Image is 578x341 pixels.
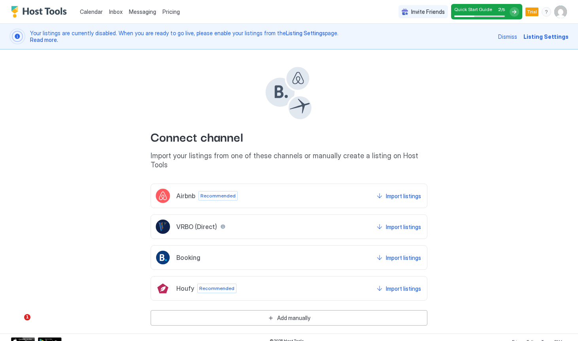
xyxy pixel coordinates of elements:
span: Airbnb [176,192,195,200]
span: / 5 [501,7,505,12]
div: Import listings [386,284,421,293]
span: Inbox [109,8,123,15]
div: Add manually [277,314,310,322]
div: Listing Settings [523,32,569,41]
div: Import listings [386,192,421,200]
span: Trial [527,8,537,15]
div: Dismiss [498,32,517,41]
span: Recommended [199,285,234,292]
div: User profile [554,6,567,18]
span: Recommended [200,192,236,199]
a: Host Tools Logo [11,6,70,18]
span: Quick Start Guide [454,6,492,12]
a: Messaging [129,8,156,16]
button: Import listings [375,189,422,203]
div: Import listings [386,254,421,262]
span: Connect channel [151,127,427,145]
button: Import listings [375,220,422,234]
button: Add manually [151,310,427,326]
a: Calendar [80,8,103,16]
span: Pricing [162,8,180,15]
span: 1 [24,314,30,320]
div: Import listings [386,223,421,231]
span: Booking [176,254,200,261]
span: Calendar [80,8,103,15]
a: Inbox [109,8,123,16]
span: Your listings are currently disabled. When you are ready to go live, please enable your listings ... [30,30,493,44]
button: Import listings [375,281,422,296]
span: Messaging [129,8,156,15]
iframe: Intercom live chat [8,314,27,333]
span: Invite Friends [411,8,445,15]
span: 2 [498,6,501,12]
span: Import your listings from one of these channels or manually create a listing on Host Tools [151,152,427,169]
span: Houfy [176,284,194,292]
span: VRBO (Direct) [176,223,217,231]
button: Import listings [375,250,422,265]
a: Read more. [30,36,58,43]
a: Listing Settings [286,30,325,36]
div: menu [542,7,551,17]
